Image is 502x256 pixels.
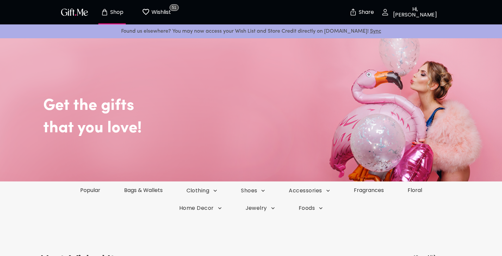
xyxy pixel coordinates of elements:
span: Clothing [186,187,218,194]
button: Hi, [PERSON_NAME] [377,2,443,23]
span: 51 [170,4,179,11]
a: Floral [396,186,434,194]
button: Share [350,1,373,24]
p: Found us elsewhere? You may now access your Wish List and Store Credit directly on [DOMAIN_NAME]! [5,27,497,36]
span: Shoes [241,187,265,194]
p: Share [357,10,374,15]
p: Hi, [PERSON_NAME] [389,7,439,18]
button: Jewelry [234,205,287,212]
p: Shop [109,10,123,15]
h2: Get the gifts [43,77,489,115]
button: Home Decor [167,205,234,212]
a: Popular [68,186,112,194]
a: Fragrances [342,186,396,194]
button: GiftMe Logo [59,8,90,16]
span: Home Decor [179,205,222,212]
img: GiftMe Logo [60,7,89,17]
button: Clothing [175,187,229,194]
a: Bags & Wallets [112,186,175,194]
button: Store page [94,2,130,23]
span: Foods [299,205,323,212]
button: Shoes [229,187,277,194]
button: Foods [287,205,335,212]
button: Wishlist page [138,2,175,23]
span: Jewelry [246,205,275,212]
p: Wishlist [150,8,171,16]
img: secure [349,8,357,16]
span: Accessories [289,187,330,194]
h2: that you love! [43,119,489,138]
a: Sync [370,29,381,34]
button: Accessories [277,187,342,194]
